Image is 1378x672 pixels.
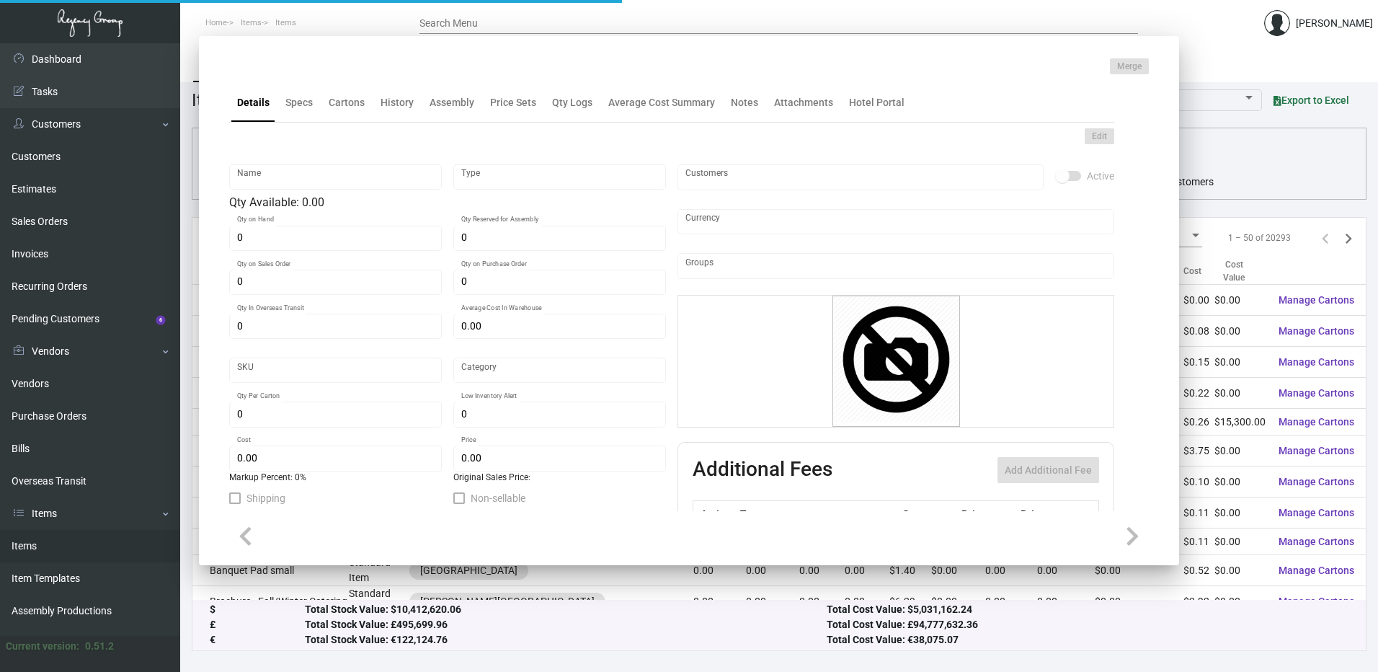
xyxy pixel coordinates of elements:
[1087,167,1114,185] span: Active
[6,639,79,654] div: Current version:
[958,501,1017,526] th: Price
[1085,128,1114,144] button: Edit
[608,95,715,110] div: Average Cost Summary
[1117,61,1142,73] span: Merge
[685,260,1107,272] input: Add new..
[285,95,313,110] div: Specs
[329,95,365,110] div: Cartons
[246,490,285,507] span: Shipping
[774,95,833,110] div: Attachments
[693,501,737,526] th: Active
[381,95,414,110] div: History
[237,95,270,110] div: Details
[737,501,898,526] th: Type
[552,95,592,110] div: Qty Logs
[1005,464,1092,476] span: Add Additional Fee
[1110,58,1149,74] button: Merge
[1092,131,1107,143] span: Edit
[430,95,474,110] div: Assembly
[731,95,758,110] div: Notes
[85,639,114,654] div: 0.51.2
[849,95,904,110] div: Hotel Portal
[229,194,666,211] div: Qty Available: 0.00
[685,172,1036,183] input: Add new..
[490,95,536,110] div: Price Sets
[471,490,525,507] span: Non-sellable
[693,457,832,483] h2: Additional Fees
[1017,501,1082,526] th: Price type
[898,501,957,526] th: Cost
[997,457,1099,483] button: Add Additional Fee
